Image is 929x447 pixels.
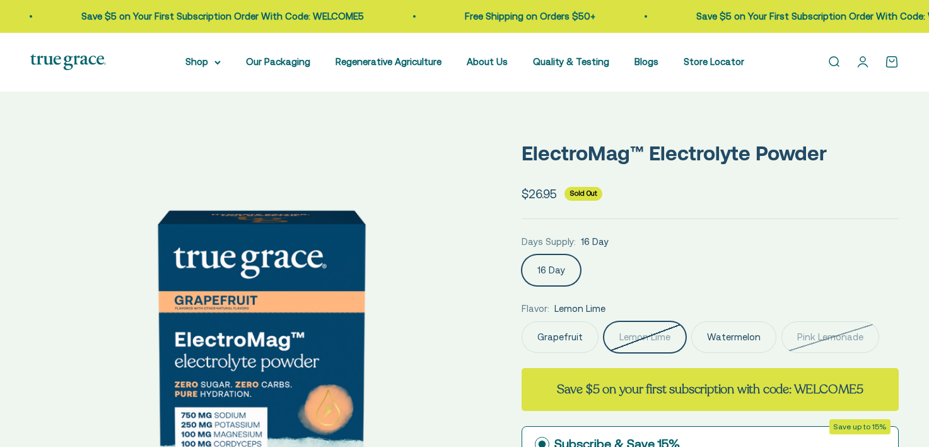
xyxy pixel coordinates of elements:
[185,54,221,69] summary: Shop
[522,234,576,249] legend: Days Supply:
[684,56,744,67] a: Store Locator
[246,56,310,67] a: Our Packaging
[522,137,899,169] p: ElectroMag™ Electrolyte Powder
[269,9,552,24] p: Save $5 on Your First Subscription Order With Code: WELCOME5
[554,301,605,316] span: Lemon Lime
[522,184,557,203] sale-price: $26.95
[336,56,441,67] a: Regenerative Agriculture
[522,301,549,316] legend: Flavor:
[634,56,658,67] a: Blogs
[467,56,508,67] a: About Us
[38,11,168,21] a: Free Shipping on Orders $50+
[581,234,609,249] span: 16 Day
[653,11,783,21] a: Free Shipping on Orders $50+
[533,56,609,67] a: Quality & Testing
[557,381,863,398] strong: Save $5 on your first subscription with code: WELCOME5
[564,187,602,201] sold-out-badge: Sold Out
